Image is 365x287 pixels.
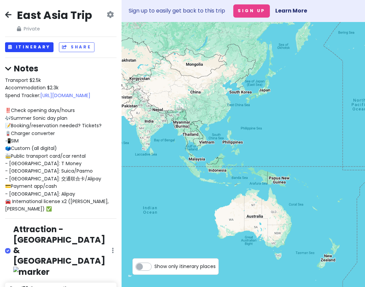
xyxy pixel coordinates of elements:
[250,81,264,96] div: Kansai International Airport
[242,81,257,96] div: Motonosumi Inari Shrine
[233,4,270,18] button: Sign Up
[250,81,265,95] div: Shinsekai Market
[233,74,248,89] div: Incheon International Airport
[234,74,249,89] div: Odarijip Ganjang Gejang Gangnam (Yeoksam)
[240,83,255,98] div: Sakurai Futamigaura's Couple Stones
[5,63,116,74] h4: Notes
[240,83,255,97] div: Shingu Port Parking Lot
[40,92,90,99] a: [URL][DOMAIN_NAME]
[241,83,256,98] div: Dazaifu Tenmangu
[275,7,307,15] a: Learn More
[13,267,49,277] img: marker
[242,85,257,100] div: Kusasenrigahama
[250,80,265,95] div: Shin-Osaka Station
[5,42,53,52] button: Itinerary
[241,84,256,98] div: Koura Taisha Shrine
[223,88,238,103] div: Shanghai Museum East Campus
[240,83,255,98] div: Hakata Station
[13,224,112,278] h4: Attraction - [GEOGRAPHIC_DATA] & [GEOGRAPHIC_DATA]
[224,88,239,103] div: Shanghai Pudong International Airport
[190,149,205,164] div: Singapore Changi Airport
[223,88,238,103] div: Gongqing National Forest Park Ticket Office
[234,73,249,88] div: Standard Bread
[5,77,110,213] span: Transport $2.5k Accommodation $2.3k Spend Tracker: ‼️Check opening days/hours 🎶Summer Sonic day p...
[234,73,249,88] div: 고봉당 혜화대학로점
[17,8,92,22] h2: East Asia Trip
[222,88,237,103] div: Jinji Lake
[59,42,94,52] button: Share
[17,25,92,32] span: Private
[221,88,236,103] div: Humble Administrator's Garden
[240,86,255,101] div: Kuratake Shrine
[154,263,216,270] span: Show only itinerary places
[241,85,256,100] div: KATSURETSUTEI South Kumamoto
[284,206,299,221] div: Brisbane Airport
